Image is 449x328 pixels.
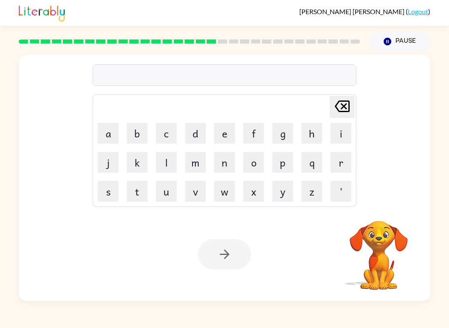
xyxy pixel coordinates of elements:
[156,123,177,144] button: c
[337,208,420,291] video: Your browser must support playing .mp4 files to use Literably. Please try using another browser.
[243,181,264,202] button: x
[301,181,322,202] button: z
[408,7,428,15] a: Logout
[243,123,264,144] button: f
[185,123,206,144] button: d
[301,152,322,173] button: q
[185,181,206,202] button: v
[19,3,65,22] img: Literably
[272,152,293,173] button: p
[299,7,430,15] div: ( )
[214,181,235,202] button: w
[331,152,351,173] button: r
[185,152,206,173] button: m
[156,152,177,173] button: l
[299,7,406,15] span: [PERSON_NAME] [PERSON_NAME]
[127,181,148,202] button: t
[331,123,351,144] button: i
[272,181,293,202] button: y
[127,152,148,173] button: k
[98,123,118,144] button: a
[156,181,177,202] button: u
[370,32,430,51] button: Pause
[214,152,235,173] button: n
[214,123,235,144] button: e
[243,152,264,173] button: o
[301,123,322,144] button: h
[127,123,148,144] button: b
[331,181,351,202] button: '
[98,181,118,202] button: s
[98,152,118,173] button: j
[272,123,293,144] button: g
